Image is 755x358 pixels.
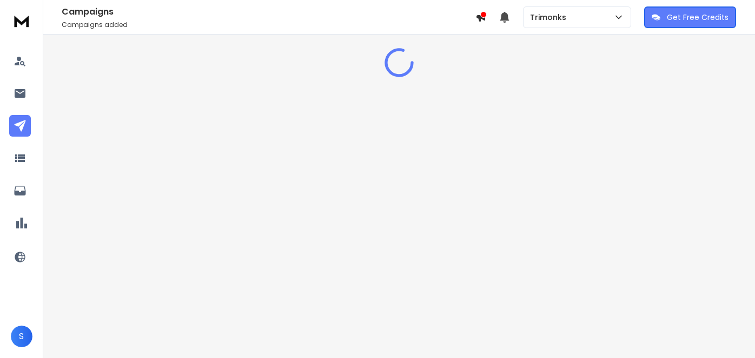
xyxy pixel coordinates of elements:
[11,11,32,31] img: logo
[644,6,736,28] button: Get Free Credits
[62,5,475,18] h1: Campaigns
[62,21,475,29] p: Campaigns added
[11,326,32,347] button: S
[667,12,728,23] p: Get Free Credits
[530,12,571,23] p: Trimonks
